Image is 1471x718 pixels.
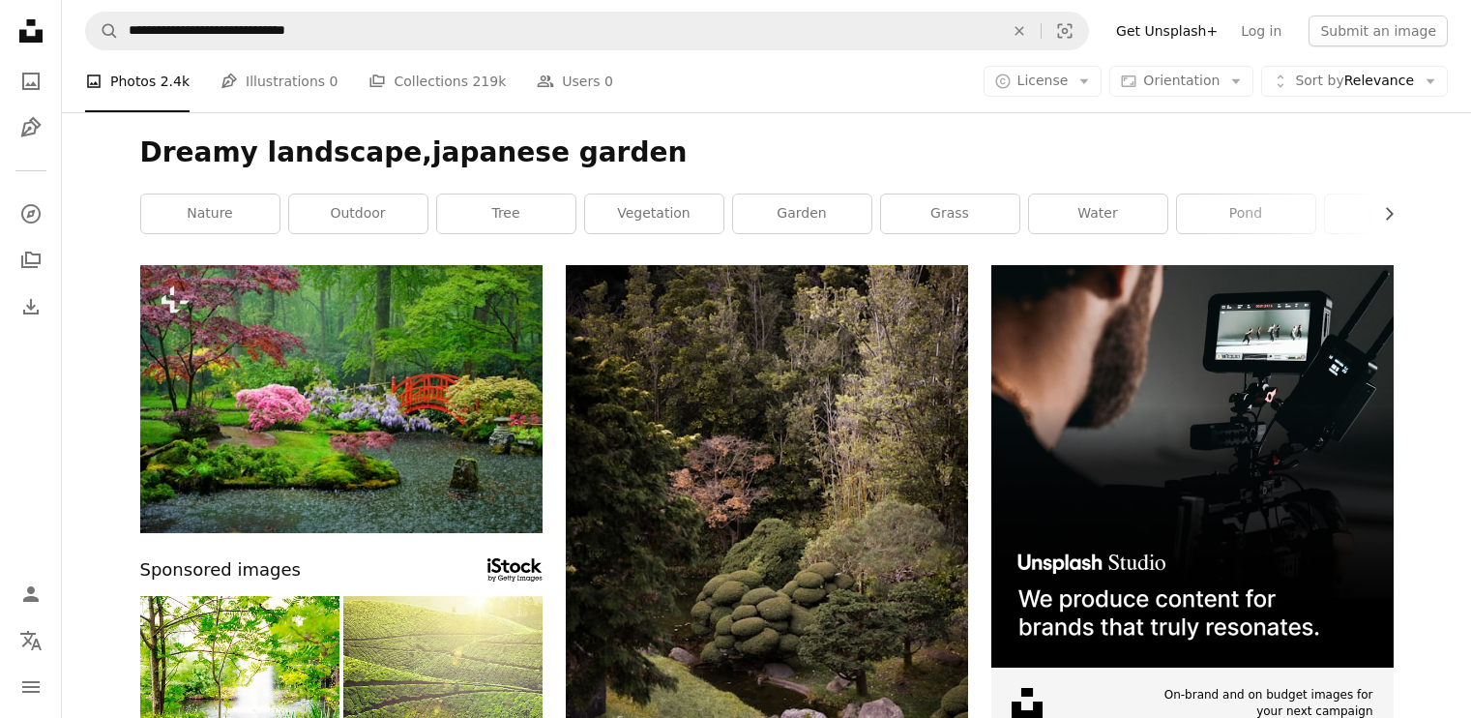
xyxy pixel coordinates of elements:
[289,194,427,233] a: outdoor
[1295,72,1414,91] span: Relevance
[1143,73,1220,88] span: Orientation
[140,135,1394,170] h1: Dreamy landscape,japanese garden
[12,668,50,706] button: Menu
[330,71,338,92] span: 0
[140,390,543,407] a: Small bridge in Japanese garden in the rain, Park Clingendael, The Hague, Netherlands
[12,575,50,613] a: Log in / Sign up
[1325,194,1463,233] a: scenery
[1017,73,1069,88] span: License
[585,194,723,233] a: vegetation
[1261,66,1448,97] button: Sort byRelevance
[140,556,301,584] span: Sponsored images
[604,71,613,92] span: 0
[86,13,119,49] button: Search Unsplash
[1104,15,1229,46] a: Get Unsplash+
[140,265,543,533] img: Small bridge in Japanese garden in the rain, Park Clingendael, The Hague, Netherlands
[1229,15,1293,46] a: Log in
[537,50,613,112] a: Users 0
[984,66,1103,97] button: License
[141,194,279,233] a: nature
[12,241,50,280] a: Collections
[1309,15,1448,46] button: Submit an image
[566,557,968,575] a: A lush green forest filled with lots of trees
[1109,66,1253,97] button: Orientation
[85,12,1089,50] form: Find visuals sitewide
[1295,73,1343,88] span: Sort by
[991,265,1394,668] img: file-1715652217532-464736461acbimage
[12,108,50,147] a: Illustrations
[1371,194,1394,233] button: scroll list to the right
[881,194,1019,233] a: grass
[12,287,50,326] a: Download History
[733,194,871,233] a: garden
[437,194,575,233] a: tree
[221,50,338,112] a: Illustrations 0
[1177,194,1315,233] a: pond
[1029,194,1167,233] a: water
[12,62,50,101] a: Photos
[368,50,506,112] a: Collections 219k
[998,13,1041,49] button: Clear
[12,621,50,660] button: Language
[472,71,506,92] span: 219k
[12,194,50,233] a: Explore
[1042,13,1088,49] button: Visual search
